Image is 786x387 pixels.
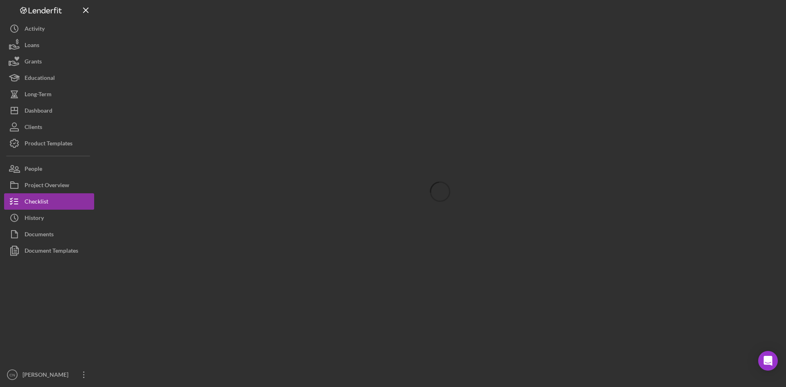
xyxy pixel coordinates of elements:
button: Educational [4,70,94,86]
button: Checklist [4,193,94,210]
button: Activity [4,20,94,37]
div: Documents [25,226,54,244]
div: Document Templates [25,242,78,261]
button: Project Overview [4,177,94,193]
div: Open Intercom Messenger [758,351,778,371]
div: Long-Term [25,86,52,104]
button: Long-Term [4,86,94,102]
text: CN [9,373,15,377]
div: [PERSON_NAME] [20,367,74,385]
button: CN[PERSON_NAME] [4,367,94,383]
button: Document Templates [4,242,94,259]
button: Dashboard [4,102,94,119]
button: History [4,210,94,226]
div: Product Templates [25,135,72,154]
div: Clients [25,119,42,137]
button: People [4,161,94,177]
div: Checklist [25,193,48,212]
button: Grants [4,53,94,70]
div: Loans [25,37,39,55]
div: People [25,161,42,179]
div: History [25,210,44,228]
div: Activity [25,20,45,39]
button: Loans [4,37,94,53]
div: Project Overview [25,177,69,195]
div: Dashboard [25,102,52,121]
div: Educational [25,70,55,88]
button: Clients [4,119,94,135]
button: Product Templates [4,135,94,152]
button: Documents [4,226,94,242]
div: Grants [25,53,42,72]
